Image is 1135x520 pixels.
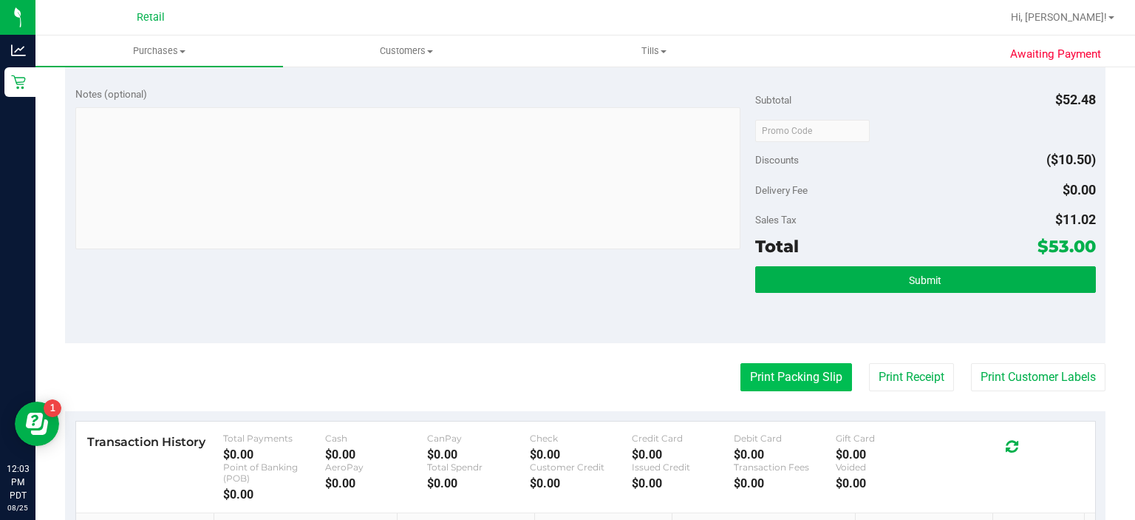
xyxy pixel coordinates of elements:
div: Transaction Fees [734,462,836,473]
div: $0.00 [734,476,836,490]
a: Customers [283,36,531,67]
button: Print Packing Slip [740,363,852,391]
span: Notes (optional) [75,88,147,100]
div: $0.00 [427,476,529,490]
input: Promo Code [755,120,870,142]
iframe: Resource center unread badge [44,399,61,417]
inline-svg: Analytics [11,43,26,58]
a: Purchases [35,36,283,67]
button: Submit [755,266,1095,293]
button: Print Receipt [869,363,954,391]
a: Tills [531,36,778,67]
span: ($10.50) [1046,152,1096,167]
p: 08/25 [7,502,29,513]
span: $0.00 [1063,182,1096,197]
span: Delivery Fee [755,184,808,196]
span: Hi, [PERSON_NAME]! [1011,11,1107,23]
div: Total Payments [223,433,325,444]
span: Subtotal [755,94,791,106]
span: Awaiting Payment [1010,46,1101,63]
div: Total Spendr [427,462,529,473]
span: $52.48 [1055,92,1096,107]
div: $0.00 [632,476,734,490]
div: Debit Card [734,433,836,444]
div: Credit Card [632,433,734,444]
div: $0.00 [836,476,938,490]
div: $0.00 [325,448,427,462]
div: $0.00 [325,476,427,490]
div: $0.00 [223,448,325,462]
div: $0.00 [734,448,836,462]
span: $11.02 [1055,212,1096,227]
div: $0.00 [836,448,938,462]
inline-svg: Retail [11,75,26,90]
span: Submit [909,274,941,286]
div: Voided [836,462,938,473]
div: AeroPay [325,462,427,473]
div: Check [530,433,632,444]
div: $0.00 [632,448,734,462]
span: Purchases [35,44,283,58]
iframe: Resource center [15,402,59,446]
span: Tills [531,44,777,58]
div: $0.00 [530,476,632,490]
div: Customer Credit [530,462,632,473]
div: $0.00 [530,448,632,462]
div: Cash [325,433,427,444]
div: $0.00 [427,448,529,462]
div: Issued Credit [632,462,734,473]
p: 12:03 PM PDT [7,462,29,502]
div: $0.00 [223,487,325,502]
span: $53.00 [1037,236,1096,257]
div: Gift Card [836,433,938,444]
span: Retail [137,11,165,24]
span: Sales Tax [755,214,797,226]
span: Discounts [755,146,799,173]
button: Print Customer Labels [971,363,1105,391]
div: Point of Banking (POB) [223,462,325,484]
span: Total [755,236,799,257]
span: Customers [284,44,530,58]
div: CanPay [427,433,529,444]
